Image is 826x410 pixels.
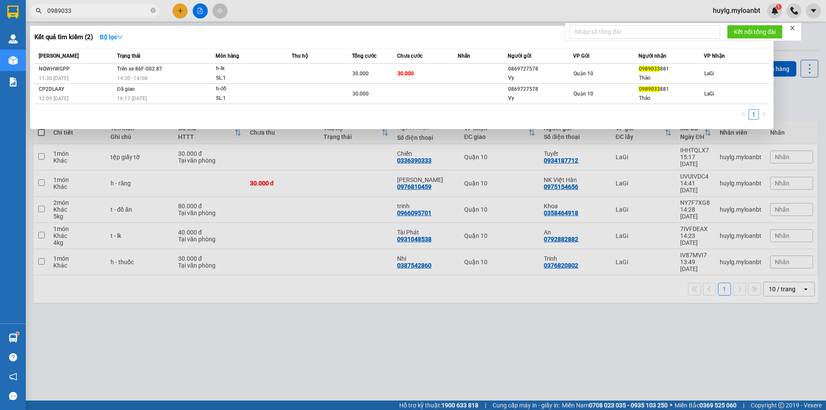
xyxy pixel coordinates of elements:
[39,65,114,74] div: NQWHWGPP
[7,6,18,18] img: logo-vxr
[738,109,749,120] li: Previous Page
[749,109,759,120] li: 1
[352,91,369,97] span: 30.000
[704,53,725,59] span: VP Nhận
[117,96,147,102] span: 16:17 [DATE]
[508,94,573,103] div: Vy
[704,71,714,77] span: LaGi
[117,34,123,40] span: down
[117,75,148,81] span: 14:30 - 14/08
[741,111,746,117] span: left
[398,71,414,77] span: 30.000
[738,109,749,120] button: left
[352,71,369,77] span: 30.000
[9,333,18,342] img: warehouse-icon
[639,66,660,72] span: 0989033
[508,85,573,94] div: 0869727578
[47,6,149,15] input: Tìm tên, số ĐT hoặc mã đơn
[639,94,703,103] div: Thảo
[216,53,239,59] span: Món hàng
[759,109,769,120] li: Next Page
[100,34,123,40] strong: Bộ lọc
[761,111,767,117] span: right
[573,91,593,97] span: Quận 10
[39,85,114,94] div: CP2DLAAY
[117,66,162,72] span: Trên xe 86F-002.87
[117,86,135,92] span: Đã giao
[734,27,776,37] span: Kết nối tổng đài
[292,53,308,59] span: Thu hộ
[9,373,17,381] span: notification
[9,392,17,400] span: message
[789,25,795,31] span: close
[39,96,68,102] span: 12:09 [DATE]
[151,7,156,15] span: close-circle
[638,53,666,59] span: Người nhận
[16,332,19,335] sup: 1
[639,86,660,92] span: 0989033
[727,25,783,39] button: Kết nối tổng đài
[352,53,376,59] span: Tổng cước
[639,85,703,94] div: 881
[216,64,280,74] div: h-lk
[117,53,140,59] span: Trạng thái
[508,53,531,59] span: Người gửi
[573,53,589,59] span: VP Gửi
[216,84,280,94] div: h-đồ
[9,56,18,65] img: warehouse-icon
[704,91,714,97] span: LaGi
[573,71,593,77] span: Quận 10
[458,53,470,59] span: Nhãn
[9,353,17,361] span: question-circle
[9,77,18,86] img: solution-icon
[570,25,720,39] input: Nhập số tổng đài
[39,53,79,59] span: [PERSON_NAME]
[508,74,573,83] div: Vy
[508,65,573,74] div: 0869727578
[9,34,18,43] img: warehouse-icon
[36,8,42,14] span: search
[216,74,280,83] div: SL: 1
[639,74,703,83] div: Thảo
[216,94,280,103] div: SL: 1
[151,8,156,13] span: close-circle
[639,65,703,74] div: 881
[759,109,769,120] button: right
[749,110,758,119] a: 1
[93,30,130,44] button: Bộ lọcdown
[397,53,422,59] span: Chưa cước
[39,75,68,81] span: 11:30 [DATE]
[34,33,93,42] h3: Kết quả tìm kiếm ( 2 )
